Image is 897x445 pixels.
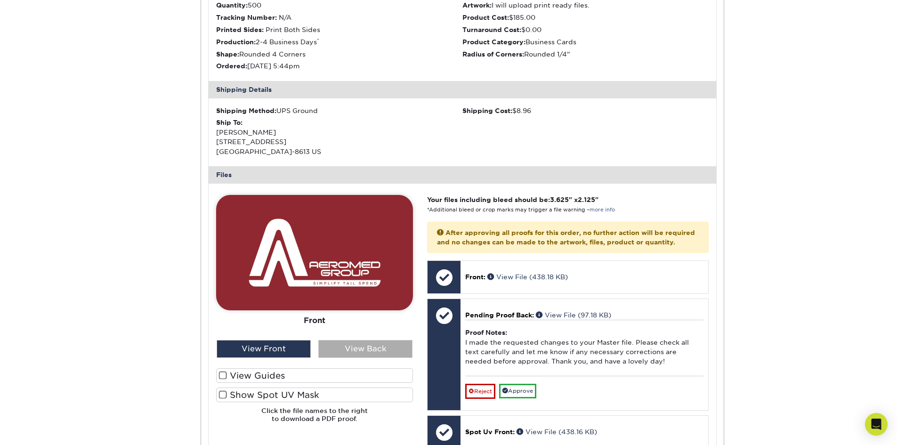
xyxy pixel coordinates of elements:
[216,407,413,430] h6: Click the file names to the right to download a PDF proof.
[462,106,709,115] div: $8.96
[465,320,703,376] div: I made the requested changes to your Master file. Please check all text carefully and let me know...
[462,49,709,59] li: Rounded 1/4"
[266,26,320,33] span: Print Both Sides
[216,50,239,58] strong: Shape:
[465,329,507,336] strong: Proof Notes:
[209,81,716,98] div: Shipping Details
[216,38,256,46] strong: Production:
[216,49,462,59] li: Rounded 4 Corners
[487,273,568,281] a: View File (438.18 KB)
[462,38,525,46] strong: Product Category:
[462,26,521,33] strong: Turnaround Cost:
[462,25,709,34] li: $0.00
[209,166,716,183] div: Files
[462,13,709,22] li: $185.00
[465,311,534,319] span: Pending Proof Back:
[216,107,276,114] strong: Shipping Method:
[462,50,524,58] strong: Radius of Corners:
[216,0,462,10] li: 500
[462,0,709,10] li: I will upload print ready files.
[590,207,615,213] a: more info
[465,273,485,281] span: Front:
[865,413,888,436] div: Open Intercom Messenger
[216,388,413,402] label: Show Spot UV Mask
[216,1,248,9] strong: Quantity:
[216,37,462,47] li: 2-4 Business Days
[216,26,264,33] strong: Printed Sides:
[318,340,412,358] div: View Back
[217,340,311,358] div: View Front
[216,62,247,70] strong: Ordered:
[216,14,277,21] strong: Tracking Number:
[462,1,492,9] strong: Artwork:
[462,37,709,47] li: Business Cards
[465,428,515,436] span: Spot Uv Front:
[550,196,569,203] span: 3.625
[499,384,536,398] a: Approve
[462,14,509,21] strong: Product Cost:
[216,310,413,331] div: Front
[216,118,462,156] div: [PERSON_NAME] [STREET_ADDRESS] [GEOGRAPHIC_DATA]-8613 US
[216,61,462,71] li: [DATE] 5:44pm
[517,428,597,436] a: View File (438.16 KB)
[536,311,611,319] a: View File (97.18 KB)
[465,384,495,399] a: Reject
[427,196,598,203] strong: Your files including bleed should be: " x "
[216,368,413,383] label: View Guides
[427,207,615,213] small: *Additional bleed or crop marks may trigger a file warning –
[437,229,695,246] strong: After approving all proofs for this order, no further action will be required and no changes can ...
[279,14,291,21] span: N/A
[578,196,595,203] span: 2.125
[216,119,242,126] strong: Ship To:
[216,106,462,115] div: UPS Ground
[462,107,512,114] strong: Shipping Cost:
